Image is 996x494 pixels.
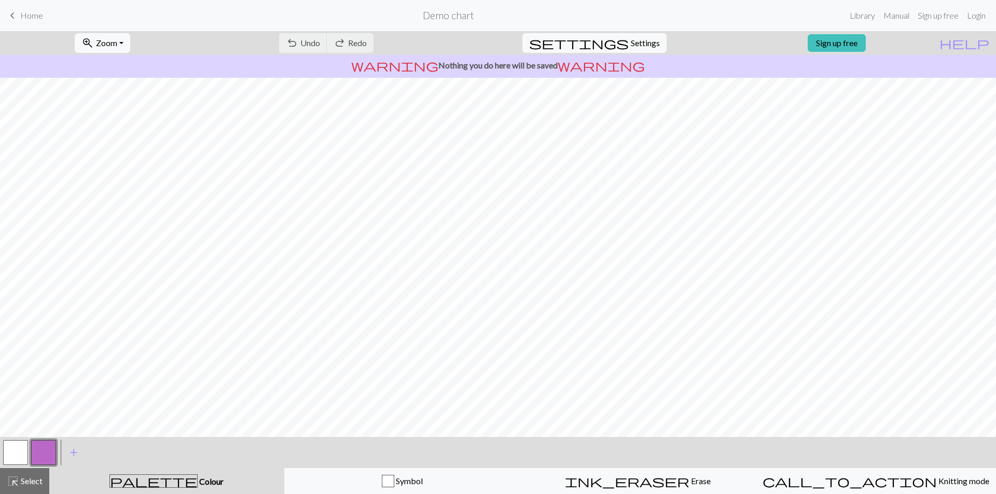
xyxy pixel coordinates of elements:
button: Symbol [284,468,520,494]
button: Erase [520,468,756,494]
span: ink_eraser [565,474,689,488]
span: Colour [198,476,224,486]
a: Login [963,5,990,26]
button: Colour [49,468,284,494]
span: Select [19,476,43,486]
span: warning [558,58,645,73]
span: highlight_alt [7,474,19,488]
span: Knitting mode [937,476,989,486]
span: Settings [631,37,660,49]
button: Zoom [75,33,130,53]
span: keyboard_arrow_left [6,8,19,23]
a: Home [6,7,43,24]
span: Symbol [394,476,423,486]
h2: Demo chart [423,9,474,21]
i: Settings [529,37,629,49]
a: Sign up free [914,5,963,26]
a: Sign up free [808,34,866,52]
button: SettingsSettings [522,33,667,53]
span: warning [351,58,438,73]
p: Nothing you do here will be saved [4,59,992,72]
span: Zoom [96,38,117,48]
button: Knitting mode [756,468,996,494]
span: call_to_action [763,474,937,488]
span: palette [110,474,197,488]
span: zoom_in [81,36,94,50]
span: Home [20,10,43,20]
span: help [939,36,989,50]
span: Erase [689,476,711,486]
a: Library [846,5,879,26]
span: add [67,445,80,460]
span: settings [529,36,629,50]
a: Manual [879,5,914,26]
